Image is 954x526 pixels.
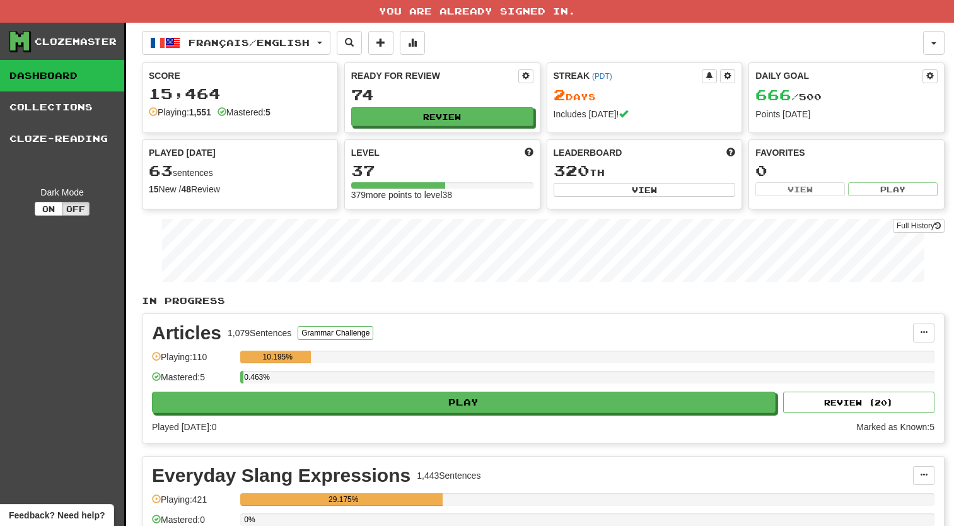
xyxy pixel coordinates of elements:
[142,31,330,55] button: Français/English
[351,146,380,159] span: Level
[228,327,291,339] div: 1,079 Sentences
[35,202,62,216] button: On
[368,31,393,55] button: Add sentence to collection
[755,108,938,120] div: Points [DATE]
[893,219,945,233] a: Full History
[554,161,590,179] span: 320
[726,146,735,159] span: This week in points, UTC
[189,107,211,117] strong: 1,551
[554,108,736,120] div: Includes [DATE]!
[244,351,311,363] div: 10.195%
[181,184,191,194] strong: 48
[417,469,480,482] div: 1,443 Sentences
[554,183,736,197] button: View
[189,37,310,48] span: Français / English
[755,86,791,103] span: 666
[265,107,270,117] strong: 5
[149,163,331,179] div: sentences
[9,186,115,199] div: Dark Mode
[298,326,373,340] button: Grammar Challenge
[35,35,117,48] div: Clozemaster
[755,146,938,159] div: Favorites
[218,106,270,119] div: Mastered:
[351,69,518,82] div: Ready for Review
[848,182,938,196] button: Play
[351,87,533,103] div: 74
[142,295,945,307] p: In Progress
[554,87,736,103] div: Day s
[337,31,362,55] button: Search sentences
[149,69,331,82] div: Score
[592,72,612,81] a: (PDT)
[783,392,934,413] button: Review (20)
[351,189,533,201] div: 379 more points to level 38
[149,184,159,194] strong: 15
[149,161,173,179] span: 63
[244,493,443,506] div: 29.175%
[856,421,934,433] div: Marked as Known: 5
[351,107,533,126] button: Review
[525,146,533,159] span: Score more points to level up
[152,324,221,342] div: Articles
[554,86,566,103] span: 2
[351,163,533,178] div: 37
[149,106,211,119] div: Playing:
[755,91,822,102] span: / 500
[149,146,216,159] span: Played [DATE]
[400,31,425,55] button: More stats
[554,69,702,82] div: Streak
[152,466,410,485] div: Everyday Slang Expressions
[152,493,234,514] div: Playing: 421
[755,163,938,178] div: 0
[9,509,105,522] span: Open feedback widget
[149,183,331,196] div: New / Review
[152,371,234,392] div: Mastered: 5
[554,163,736,179] div: th
[152,351,234,371] div: Playing: 110
[62,202,90,216] button: Off
[554,146,622,159] span: Leaderboard
[152,422,216,432] span: Played [DATE]: 0
[149,86,331,102] div: 15,464
[152,392,776,413] button: Play
[755,69,922,83] div: Daily Goal
[755,182,845,196] button: View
